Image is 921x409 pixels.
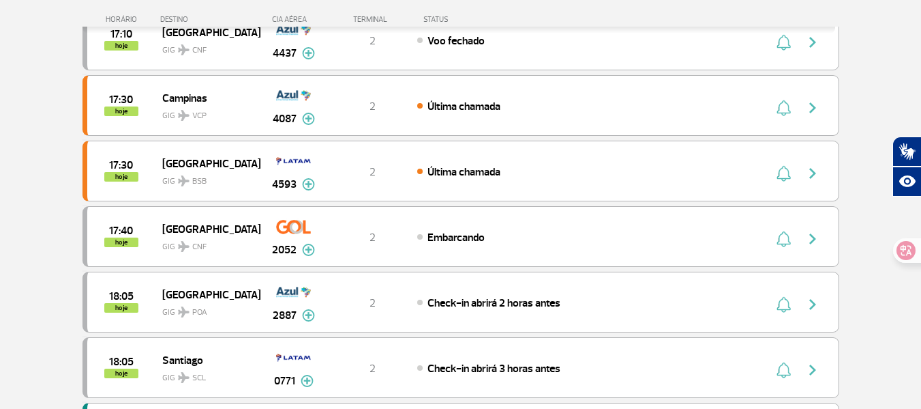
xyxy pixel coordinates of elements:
[162,220,250,238] span: [GEOGRAPHIC_DATA]
[892,167,921,197] button: Abrir recursos assistivos.
[369,231,376,244] span: 2
[162,351,250,369] span: Santiago
[776,165,791,182] img: sino-painel-voo.svg
[104,172,138,182] span: hoje
[162,102,250,122] span: GIG
[776,100,791,116] img: sino-painel-voo.svg
[804,165,821,182] img: seta-direita-painel-voo.svg
[776,362,791,378] img: sino-painel-voo.svg
[302,47,315,59] img: mais-info-painel-voo.svg
[162,365,250,384] span: GIG
[178,241,190,252] img: destiny_airplane.svg
[109,357,134,367] span: 2025-08-28 18:05:00
[427,362,560,376] span: Check-in abrirá 3 horas antes
[427,165,500,179] span: Última chamada
[87,15,161,24] div: HORÁRIO
[417,15,528,24] div: STATUS
[301,375,314,387] img: mais-info-painel-voo.svg
[272,242,297,258] span: 2052
[369,165,376,179] span: 2
[892,137,921,197] div: Plugin de acessibilidade da Hand Talk.
[162,234,250,253] span: GIG
[109,95,133,104] span: 2025-08-28 17:30:00
[804,34,821,51] img: seta-direita-painel-voo.svg
[104,107,138,116] span: hoje
[192,372,206,384] span: SCL
[274,373,295,389] span: 0771
[273,111,297,127] span: 4087
[804,296,821,313] img: seta-direita-painel-voo.svg
[109,226,133,236] span: 2025-08-28 17:40:00
[192,307,207,319] span: POA
[192,110,207,122] span: VCP
[272,176,297,193] span: 4593
[302,113,315,125] img: mais-info-painel-voo.svg
[273,45,297,61] span: 4437
[302,309,315,322] img: mais-info-painel-voo.svg
[804,231,821,247] img: seta-direita-painel-voo.svg
[110,29,132,39] span: 2025-08-28 17:10:00
[776,34,791,51] img: sino-painel-voo.svg
[192,241,207,253] span: CNF
[104,303,138,313] span: hoje
[776,296,791,313] img: sino-painel-voo.svg
[776,231,791,247] img: sino-painel-voo.svg
[892,137,921,167] button: Abrir tradutor de língua de sinais.
[178,44,190,55] img: destiny_airplane.svg
[192,44,207,57] span: CNF
[162,285,250,303] span: [GEOGRAPHIC_DATA]
[104,41,138,51] span: hoje
[109,160,133,170] span: 2025-08-28 17:30:00
[804,100,821,116] img: seta-direita-painel-voo.svg
[178,307,190,318] img: destiny_airplane.svg
[273,307,297,324] span: 2887
[369,296,376,310] span: 2
[302,244,315,256] img: mais-info-painel-voo.svg
[162,168,250,188] span: GIG
[427,231,485,244] span: Embarcando
[178,110,190,121] img: destiny_airplane.svg
[369,34,376,48] span: 2
[328,15,417,24] div: TERMINAL
[369,362,376,376] span: 2
[804,362,821,378] img: seta-direita-painel-voo.svg
[162,154,250,172] span: [GEOGRAPHIC_DATA]
[192,175,207,188] span: BSB
[302,178,315,191] img: mais-info-painel-voo.svg
[427,296,560,310] span: Check-in abrirá 2 horas antes
[162,37,250,57] span: GIG
[369,100,376,113] span: 2
[104,369,138,378] span: hoje
[178,372,190,383] img: destiny_airplane.svg
[104,238,138,247] span: hoje
[260,15,328,24] div: CIA AÉREA
[178,175,190,186] img: destiny_airplane.svg
[162,89,250,107] span: Campinas
[109,292,134,301] span: 2025-08-28 18:05:00
[427,34,485,48] span: Voo fechado
[162,299,250,319] span: GIG
[427,100,500,113] span: Última chamada
[160,15,260,24] div: DESTINO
